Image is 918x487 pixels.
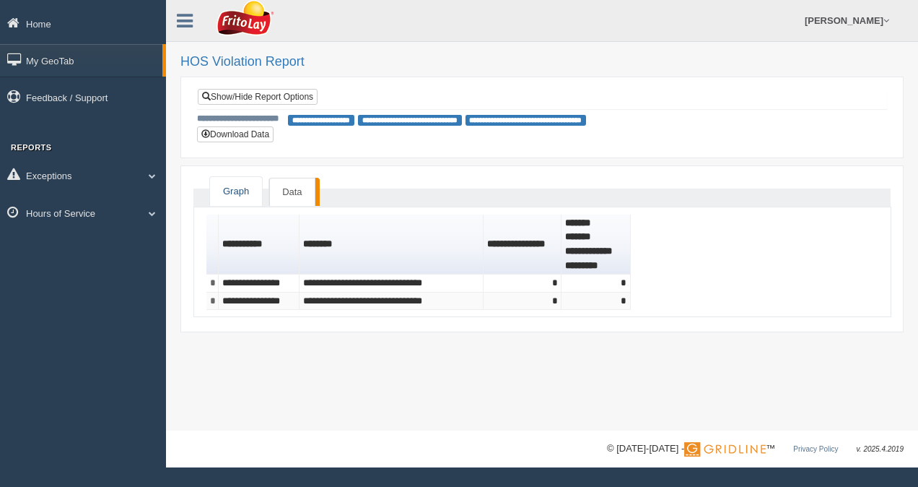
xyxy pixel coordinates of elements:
th: Sort column [561,215,630,275]
img: Gridline [684,442,766,457]
span: v. 2025.4.2019 [857,445,904,453]
th: Sort column [219,215,300,275]
th: Sort column [484,215,561,275]
div: © [DATE]-[DATE] - ™ [607,441,904,457]
a: Data [269,178,315,207]
h2: HOS Violation Report [180,55,904,69]
a: Show/Hide Report Options [198,89,318,105]
th: Sort column [300,215,484,275]
a: Graph [210,177,262,207]
a: Privacy Policy [793,445,838,453]
button: Download Data [197,126,274,142]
